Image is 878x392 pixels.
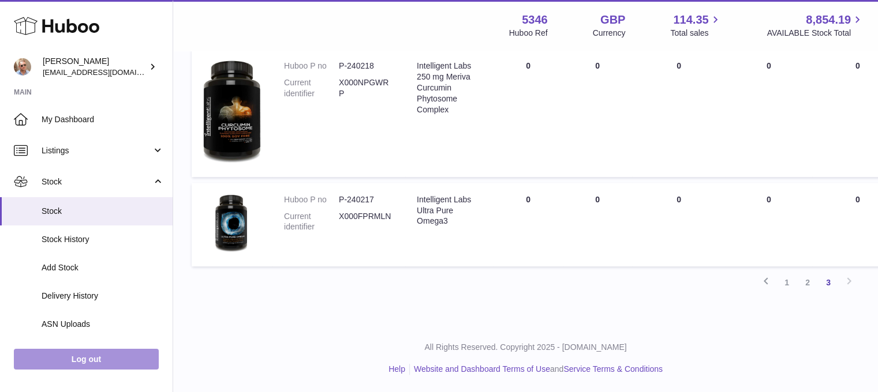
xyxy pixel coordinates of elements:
[42,319,164,330] span: ASN Uploads
[339,211,394,233] dd: X000FPRMLN
[563,183,632,266] td: 0
[632,49,726,176] td: 0
[563,364,663,374] a: Service Terms & Conditions
[203,194,261,252] img: product image
[42,206,164,217] span: Stock
[509,28,548,39] div: Huboo Ref
[726,183,812,266] td: 0
[284,211,339,233] dt: Current identifier
[726,49,812,176] td: 0
[284,194,339,205] dt: Huboo P no
[414,364,550,374] a: Website and Dashboard Terms of Use
[14,349,159,370] a: Log out
[767,12,864,39] a: 8,854.19 AVAILABLE Stock Total
[203,61,261,162] img: product image
[673,12,708,28] span: 114.35
[42,262,164,273] span: Add Stock
[14,58,31,76] img: support@radoneltd.co.uk
[797,272,818,293] a: 2
[600,12,625,28] strong: GBP
[417,61,482,115] div: Intelligent Labs 250 mg Meriva Curcumin Phytosome Complex
[855,195,860,204] span: 0
[410,364,663,375] li: and
[339,61,394,71] dd: P-240218
[806,12,851,28] span: 8,854.19
[776,272,797,293] a: 1
[855,61,860,70] span: 0
[670,12,722,39] a: 114.35 Total sales
[284,61,339,71] dt: Huboo P no
[42,176,152,187] span: Stock
[43,56,147,78] div: [PERSON_NAME]
[494,183,563,266] td: 0
[670,28,722,39] span: Total sales
[42,145,152,156] span: Listings
[42,291,164,301] span: Delivery History
[42,114,164,125] span: My Dashboard
[284,77,339,99] dt: Current identifier
[339,194,394,205] dd: P-240217
[632,183,726,266] td: 0
[522,12,548,28] strong: 5346
[417,194,482,227] div: Intelligent Labs Ultra Pure Omega3
[593,28,626,39] div: Currency
[42,234,164,245] span: Stock History
[388,364,405,374] a: Help
[494,49,563,176] td: 0
[563,49,632,176] td: 0
[767,28,864,39] span: AVAILABLE Stock Total
[339,77,394,99] dd: X000NPGWRP
[818,272,839,293] a: 3
[43,67,170,77] span: [EMAIL_ADDRESS][DOMAIN_NAME]
[182,342,869,353] p: All Rights Reserved. Copyright 2025 - [DOMAIN_NAME]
